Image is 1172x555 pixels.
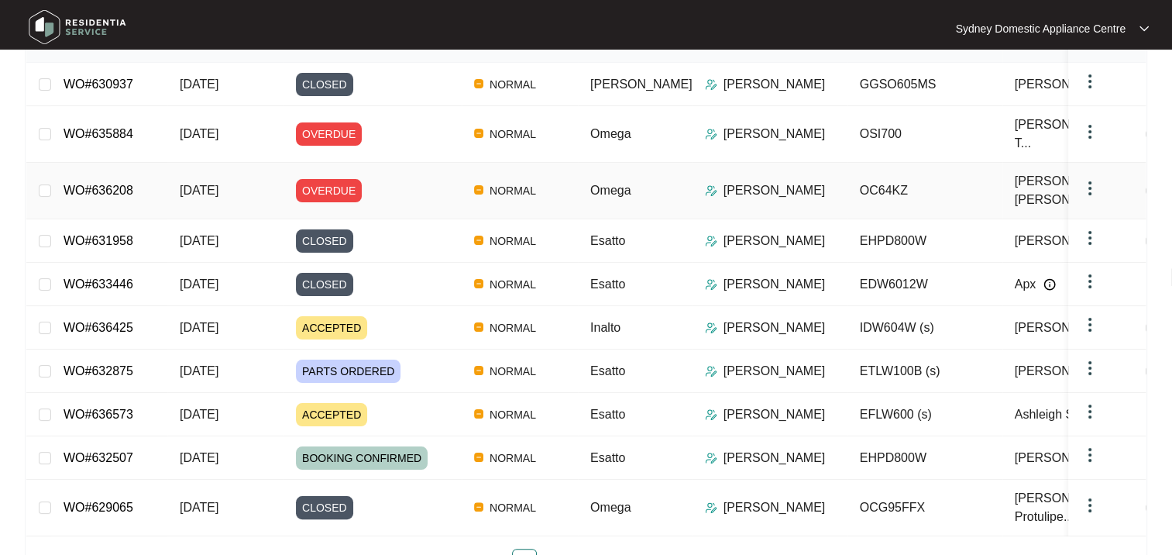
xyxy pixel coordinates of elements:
[296,73,353,96] span: CLOSED
[296,360,400,383] span: PARTS ORDERED
[180,127,218,140] span: [DATE]
[64,234,133,247] a: WO#631958
[705,235,717,247] img: Assigner Icon
[296,179,362,202] span: OVERDUE
[847,106,1002,163] td: OSI700
[1015,362,1127,381] span: [PERSON_NAME]...
[483,362,542,381] span: NORMAL
[1081,496,1099,515] img: dropdown arrow
[847,263,1002,306] td: EDW6012W
[180,451,218,464] span: [DATE]
[483,181,542,200] span: NORMAL
[847,219,1002,263] td: EHPD800W
[1015,75,1117,94] span: [PERSON_NAME]
[64,127,133,140] a: WO#635884
[1043,278,1056,291] img: Info icon
[296,229,353,253] span: CLOSED
[483,319,542,337] span: NORMAL
[64,501,133,514] a: WO#629065
[1081,315,1099,334] img: dropdown arrow
[723,125,826,143] p: [PERSON_NAME]
[590,78,693,91] span: [PERSON_NAME]
[474,322,483,332] img: Vercel Logo
[705,278,717,291] img: Assigner Icon
[180,501,218,514] span: [DATE]
[723,449,826,467] p: [PERSON_NAME]
[296,122,362,146] span: OVERDUE
[180,321,218,334] span: [DATE]
[23,4,132,50] img: residentia service logo
[590,501,631,514] span: Omega
[483,449,542,467] span: NORMAL
[483,125,542,143] span: NORMAL
[64,364,133,377] a: WO#632875
[1015,115,1137,153] span: [PERSON_NAME] - T...
[847,350,1002,393] td: ETLW100B (s)
[723,181,826,200] p: [PERSON_NAME]
[1015,405,1122,424] span: Ashleigh Summer...
[180,78,218,91] span: [DATE]
[723,319,826,337] p: [PERSON_NAME]
[590,184,631,197] span: Omega
[590,234,625,247] span: Esatto
[296,446,428,470] span: BOOKING CONFIRMED
[847,306,1002,350] td: IDW604W (s)
[180,234,218,247] span: [DATE]
[64,277,133,291] a: WO#633446
[1081,179,1099,198] img: dropdown arrow
[1081,272,1099,291] img: dropdown arrow
[474,502,483,512] img: Vercel Logo
[296,316,367,340] span: ACCEPTED
[847,63,1002,106] td: GGSO605MS
[847,480,1002,536] td: OCG95FFX
[64,321,133,334] a: WO#636425
[705,184,717,197] img: Assigner Icon
[1015,489,1137,526] span: [PERSON_NAME] Protulipe...
[474,185,483,195] img: Vercel Logo
[296,496,353,519] span: CLOSED
[483,498,542,517] span: NORMAL
[180,277,218,291] span: [DATE]
[474,279,483,288] img: Vercel Logo
[705,452,717,464] img: Assigner Icon
[705,502,717,514] img: Assigner Icon
[483,275,542,294] span: NORMAL
[1015,275,1036,294] span: Apx
[1081,122,1099,141] img: dropdown arrow
[474,409,483,419] img: Vercel Logo
[590,277,625,291] span: Esatto
[1081,229,1099,247] img: dropdown arrow
[705,408,717,421] img: Assigner Icon
[723,275,826,294] p: [PERSON_NAME]
[847,163,1002,219] td: OC64KZ
[705,322,717,334] img: Assigner Icon
[474,79,483,88] img: Vercel Logo
[296,403,367,426] span: ACCEPTED
[64,451,133,464] a: WO#632507
[474,366,483,375] img: Vercel Logo
[723,498,826,517] p: [PERSON_NAME]
[847,436,1002,480] td: EHPD800W
[590,408,625,421] span: Esatto
[705,128,717,140] img: Assigner Icon
[956,21,1126,36] p: Sydney Domestic Appliance Centre
[705,78,717,91] img: Assigner Icon
[1015,319,1127,337] span: [PERSON_NAME]...
[590,451,625,464] span: Esatto
[64,184,133,197] a: WO#636208
[474,129,483,138] img: Vercel Logo
[1081,359,1099,377] img: dropdown arrow
[723,362,826,381] p: [PERSON_NAME]
[296,273,353,296] span: CLOSED
[1081,446,1099,464] img: dropdown arrow
[1015,449,1117,467] span: [PERSON_NAME]
[180,408,218,421] span: [DATE]
[64,408,133,421] a: WO#636573
[64,78,133,91] a: WO#630937
[180,364,218,377] span: [DATE]
[1015,232,1127,250] span: [PERSON_NAME]...
[705,365,717,377] img: Assigner Icon
[474,236,483,245] img: Vercel Logo
[180,184,218,197] span: [DATE]
[590,127,631,140] span: Omega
